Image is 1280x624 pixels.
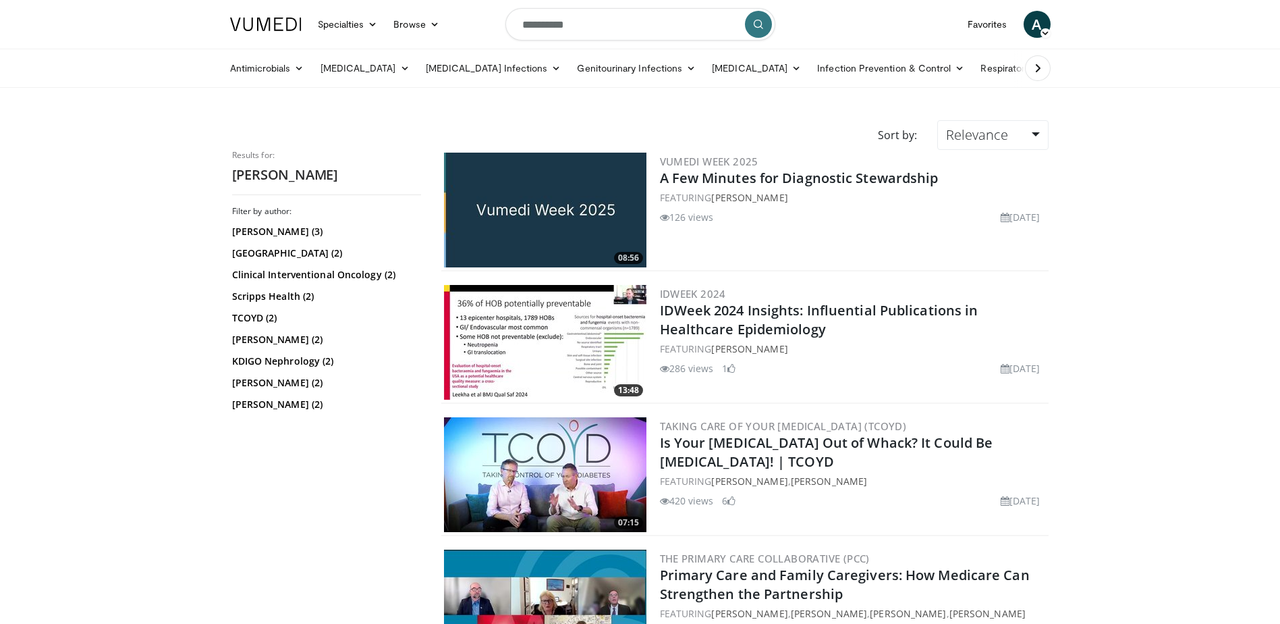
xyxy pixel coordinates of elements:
a: [PERSON_NAME] (2) [232,376,418,390]
a: Clinical Interventional Oncology (2) [232,268,418,282]
span: 08:56 [614,252,643,264]
div: FEATURING [660,190,1046,205]
a: TCOYD (2) [232,311,418,325]
a: 13:48 [444,285,646,400]
img: c95eed7f-4b97-4cf3-8850-f457ffa34da3.300x170_q85_crop-smart_upscale.jpg [444,285,646,400]
a: IDWeek 2024 Insights: Influential Publications in Healthcare Epidemiology [660,301,978,338]
li: 126 views [660,210,714,224]
a: Browse [385,11,447,38]
img: VuMedi Logo [230,18,302,31]
a: [PERSON_NAME] [711,191,787,204]
a: [PERSON_NAME] [791,607,867,620]
a: [MEDICAL_DATA] [704,55,809,82]
a: Vumedi Week 2025 [660,155,758,168]
a: [MEDICAL_DATA] [312,55,418,82]
a: [MEDICAL_DATA] Infections [418,55,569,82]
div: FEATURING , , , [660,606,1046,621]
a: A [1024,11,1051,38]
div: Sort by: [868,120,927,150]
a: [PERSON_NAME] [949,607,1026,620]
a: Respiratory Infections [972,55,1098,82]
a: [PERSON_NAME] (2) [232,333,418,346]
a: The Primary Care Collaborative (PCC) [660,552,870,565]
span: 07:15 [614,517,643,529]
a: [PERSON_NAME] [711,342,787,355]
img: cef7b2f3-91f9-4efd-8b94-7efaeed02f2e.300x170_q85_crop-smart_upscale.jpg [444,417,646,532]
a: Relevance [937,120,1048,150]
span: 13:48 [614,384,643,396]
a: A Few Minutes for Diagnostic Stewardship [660,169,939,187]
li: [DATE] [1001,361,1040,375]
h3: Filter by author: [232,206,421,217]
a: [PERSON_NAME] [870,607,946,620]
a: [PERSON_NAME] [711,607,787,620]
p: Results for: [232,150,421,161]
a: [PERSON_NAME] [791,475,867,488]
a: [PERSON_NAME] (3) [232,225,418,238]
div: FEATURING [660,342,1046,356]
a: [PERSON_NAME] (2) [232,398,418,411]
a: Is Your [MEDICAL_DATA] Out of Whack? It Could Be [MEDICAL_DATA]! | TCOYD [660,434,993,471]
a: 07:15 [444,417,646,532]
img: 5e9ad4ca-c54b-42f7-9a3d-80fb9f94b1df.png.300x170_q85_crop-smart_upscale.jpg [444,153,646,267]
li: [DATE] [1001,494,1040,508]
a: Antimicrobials [222,55,312,82]
a: [PERSON_NAME] [711,475,787,488]
a: IDWeek 2024 [660,287,726,301]
div: FEATURING , [660,474,1046,488]
a: Taking Care of Your [MEDICAL_DATA] (TCOYD) [660,419,907,433]
li: 286 views [660,361,714,375]
li: 420 views [660,494,714,508]
a: Specialties [310,11,386,38]
li: 1 [722,361,735,375]
a: Genitourinary Infections [569,55,704,82]
a: KDIGO Nephrology (2) [232,355,418,368]
a: [GEOGRAPHIC_DATA] (2) [232,246,418,260]
a: Primary Care and Family Caregivers: How Medicare Can Strengthen the Partnership [660,566,1030,603]
a: 08:56 [444,153,646,267]
span: Relevance [946,126,1008,144]
a: Favorites [959,11,1015,38]
h2: [PERSON_NAME] [232,166,421,184]
a: Scripps Health (2) [232,290,418,303]
li: 6 [722,494,735,508]
input: Search topics, interventions [505,8,775,41]
li: [DATE] [1001,210,1040,224]
a: Infection Prevention & Control [809,55,972,82]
